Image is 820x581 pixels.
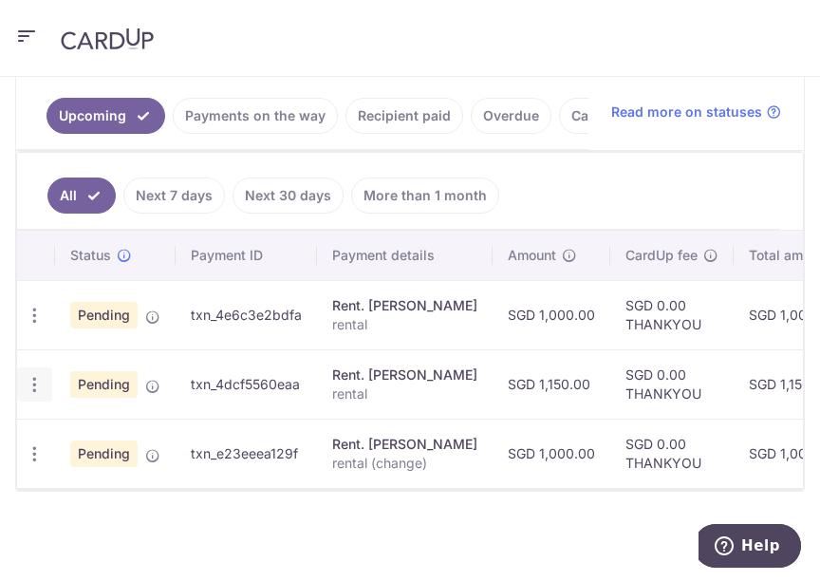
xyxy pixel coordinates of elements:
a: Read more on statuses [611,103,781,122]
span: Total amt. [749,246,811,265]
p: rental [332,384,477,403]
th: Payment details [317,231,493,280]
td: SGD 0.00 THANKYOU [610,419,734,488]
a: Upcoming [47,98,165,134]
span: Status [70,246,111,265]
span: Pending [70,440,138,467]
a: Cancelled [559,98,648,134]
a: More than 1 month [351,178,499,214]
td: txn_4e6c3e2bdfa [176,280,317,349]
td: txn_4dcf5560eaa [176,349,317,419]
img: CardUp [61,28,154,50]
p: rental [332,315,477,334]
td: txn_e23eeea129f [176,419,317,488]
p: rental (change) [332,454,477,473]
a: Payments on the way [173,98,338,134]
span: Amount [508,246,556,265]
div: Rent. [PERSON_NAME] [332,365,477,384]
td: SGD 1,150.00 [493,349,610,419]
td: SGD 1,000.00 [493,419,610,488]
div: Rent. [PERSON_NAME] [332,435,477,454]
span: Pending [70,371,138,398]
a: All [47,178,116,214]
span: Pending [70,302,138,328]
a: Next 30 days [233,178,344,214]
span: Help [43,13,82,30]
iframe: Opens a widget where you can find more information [699,524,801,572]
div: Rent. [PERSON_NAME] [332,296,477,315]
a: Next 7 days [123,178,225,214]
td: SGD 0.00 THANKYOU [610,280,734,349]
span: Read more on statuses [611,103,762,122]
td: SGD 1,000.00 [493,280,610,349]
a: Recipient paid [345,98,463,134]
a: Overdue [471,98,551,134]
span: CardUp fee [625,246,698,265]
td: SGD 0.00 THANKYOU [610,349,734,419]
th: Payment ID [176,231,317,280]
